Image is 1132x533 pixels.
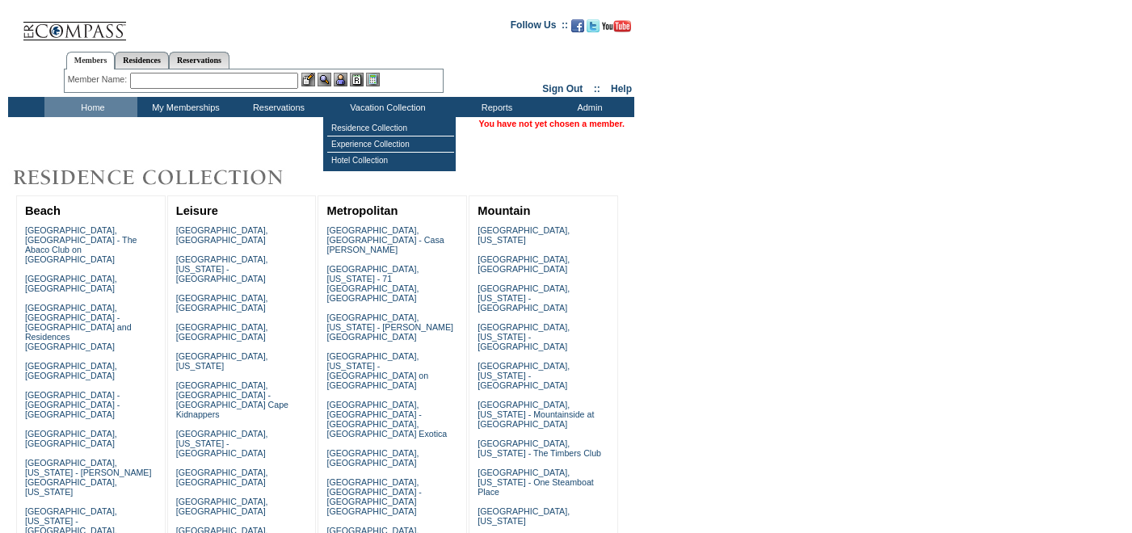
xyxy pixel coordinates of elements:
a: Metropolitan [326,204,398,217]
a: [GEOGRAPHIC_DATA], [GEOGRAPHIC_DATA] [176,225,268,245]
a: [GEOGRAPHIC_DATA], [US_STATE] - [GEOGRAPHIC_DATA] [176,429,268,458]
a: [GEOGRAPHIC_DATA], [GEOGRAPHIC_DATA] [176,497,268,516]
img: Follow us on Twitter [587,19,600,32]
td: Vacation Collection [323,97,448,117]
a: Sign Out [542,83,583,94]
a: Become our fan on Facebook [571,24,584,34]
a: [GEOGRAPHIC_DATA], [GEOGRAPHIC_DATA] - [GEOGRAPHIC_DATA] Cape Kidnappers [176,380,288,419]
img: b_edit.gif [301,73,315,86]
a: Follow us on Twitter [587,24,600,34]
img: b_calculator.gif [366,73,380,86]
a: Beach [25,204,61,217]
a: [GEOGRAPHIC_DATA], [US_STATE] - [PERSON_NAME][GEOGRAPHIC_DATA], [US_STATE] [25,458,152,497]
img: View [318,73,331,86]
span: You have not yet chosen a member. [479,119,625,128]
td: Reports [448,97,541,117]
a: [GEOGRAPHIC_DATA], [GEOGRAPHIC_DATA] - [GEOGRAPHIC_DATA] and Residences [GEOGRAPHIC_DATA] [25,303,132,351]
a: [GEOGRAPHIC_DATA], [US_STATE] - [GEOGRAPHIC_DATA] on [GEOGRAPHIC_DATA] [326,351,428,390]
td: Follow Us :: [511,18,568,37]
a: [GEOGRAPHIC_DATA] - [GEOGRAPHIC_DATA] - [GEOGRAPHIC_DATA] [25,390,120,419]
td: My Memberships [137,97,230,117]
a: [GEOGRAPHIC_DATA], [US_STATE] - One Steamboat Place [478,468,594,497]
td: Experience Collection [327,136,454,153]
td: Reservations [230,97,323,117]
a: Leisure [176,204,218,217]
img: Become our fan on Facebook [571,19,584,32]
div: Member Name: [68,73,130,86]
td: Admin [541,97,634,117]
a: Mountain [478,204,530,217]
a: [GEOGRAPHIC_DATA], [US_STATE] [478,506,570,526]
td: Residence Collection [327,120,454,136]
a: [GEOGRAPHIC_DATA], [US_STATE] - [GEOGRAPHIC_DATA] [478,361,570,390]
a: [GEOGRAPHIC_DATA], [GEOGRAPHIC_DATA] [25,274,117,293]
a: [GEOGRAPHIC_DATA], [US_STATE] [176,351,268,371]
a: [GEOGRAPHIC_DATA], [GEOGRAPHIC_DATA] [176,293,268,313]
td: Home [44,97,137,117]
a: Reservations [169,52,229,69]
a: [GEOGRAPHIC_DATA], [GEOGRAPHIC_DATA] - [GEOGRAPHIC_DATA] [GEOGRAPHIC_DATA] [326,477,421,516]
td: Hotel Collection [327,153,454,168]
a: [GEOGRAPHIC_DATA], [US_STATE] - The Timbers Club [478,439,601,458]
a: Members [66,52,116,69]
a: [GEOGRAPHIC_DATA], [GEOGRAPHIC_DATA] - [GEOGRAPHIC_DATA], [GEOGRAPHIC_DATA] Exotica [326,400,447,439]
a: Residences [115,52,169,69]
img: Reservations [350,73,364,86]
a: [GEOGRAPHIC_DATA], [US_STATE] - [GEOGRAPHIC_DATA] [478,283,570,313]
a: Subscribe to our YouTube Channel [602,24,631,34]
img: Destinations by Exclusive Resorts [8,162,323,194]
img: Compass Home [22,8,127,41]
a: [GEOGRAPHIC_DATA], [GEOGRAPHIC_DATA] [478,254,570,274]
a: [GEOGRAPHIC_DATA], [US_STATE] - [GEOGRAPHIC_DATA] [176,254,268,283]
a: [GEOGRAPHIC_DATA], [GEOGRAPHIC_DATA] [176,322,268,342]
a: Help [611,83,632,94]
a: [GEOGRAPHIC_DATA], [GEOGRAPHIC_DATA] [25,429,117,448]
a: [GEOGRAPHIC_DATA], [US_STATE] - 71 [GEOGRAPHIC_DATA], [GEOGRAPHIC_DATA] [326,264,419,303]
a: [GEOGRAPHIC_DATA], [US_STATE] - [PERSON_NAME][GEOGRAPHIC_DATA] [326,313,453,342]
img: i.gif [8,24,21,25]
img: Subscribe to our YouTube Channel [602,20,631,32]
a: [GEOGRAPHIC_DATA], [GEOGRAPHIC_DATA] [25,361,117,380]
a: [GEOGRAPHIC_DATA], [US_STATE] - Mountainside at [GEOGRAPHIC_DATA] [478,400,594,429]
a: [GEOGRAPHIC_DATA], [GEOGRAPHIC_DATA] - The Abaco Club on [GEOGRAPHIC_DATA] [25,225,137,264]
a: [GEOGRAPHIC_DATA], [GEOGRAPHIC_DATA] [326,448,419,468]
a: [GEOGRAPHIC_DATA], [GEOGRAPHIC_DATA] - Casa [PERSON_NAME] [326,225,444,254]
a: [GEOGRAPHIC_DATA], [GEOGRAPHIC_DATA] [176,468,268,487]
span: :: [594,83,600,94]
a: [GEOGRAPHIC_DATA], [US_STATE] - [GEOGRAPHIC_DATA] [478,322,570,351]
a: [GEOGRAPHIC_DATA], [US_STATE] [478,225,570,245]
img: Impersonate [334,73,347,86]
